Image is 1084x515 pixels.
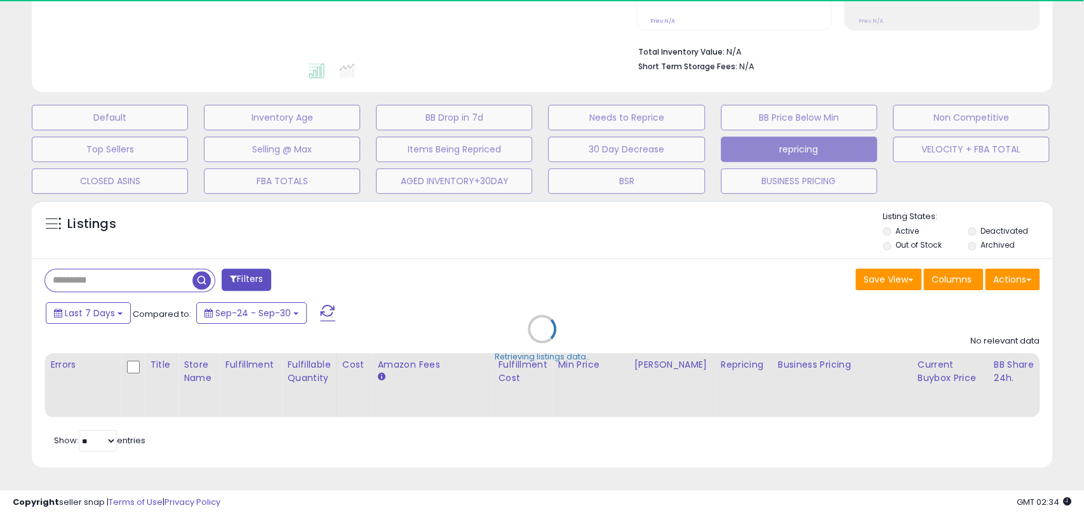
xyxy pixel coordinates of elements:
button: Needs to Reprice [548,105,704,130]
span: N/A [739,60,754,72]
button: AGED INVENTORY+30DAY [376,168,532,194]
div: Retrieving listings data.. [495,351,590,363]
button: BB Drop in 7d [376,105,532,130]
strong: Copyright [13,496,59,508]
b: Total Inventory Value: [638,46,725,57]
span: 2025-10-8 02:34 GMT [1017,496,1071,508]
button: BB Price Below Min [721,105,877,130]
button: Non Competitive [893,105,1049,130]
button: Top Sellers [32,137,188,162]
button: 30 Day Decrease [548,137,704,162]
small: Prev: N/A [650,17,675,25]
button: repricing [721,137,877,162]
button: BUSINESS PRICING [721,168,877,194]
button: FBA TOTALS [204,168,360,194]
button: Inventory Age [204,105,360,130]
div: seller snap | | [13,497,220,509]
li: N/A [638,43,1030,58]
button: VELOCITY + FBA TOTAL [893,137,1049,162]
button: Selling @ Max [204,137,360,162]
button: CLOSED ASINS [32,168,188,194]
small: Prev: N/A [858,17,883,25]
button: Items Being Repriced [376,137,532,162]
a: Privacy Policy [164,496,220,508]
a: Terms of Use [109,496,163,508]
button: Default [32,105,188,130]
button: BSR [548,168,704,194]
b: Short Term Storage Fees: [638,61,737,72]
